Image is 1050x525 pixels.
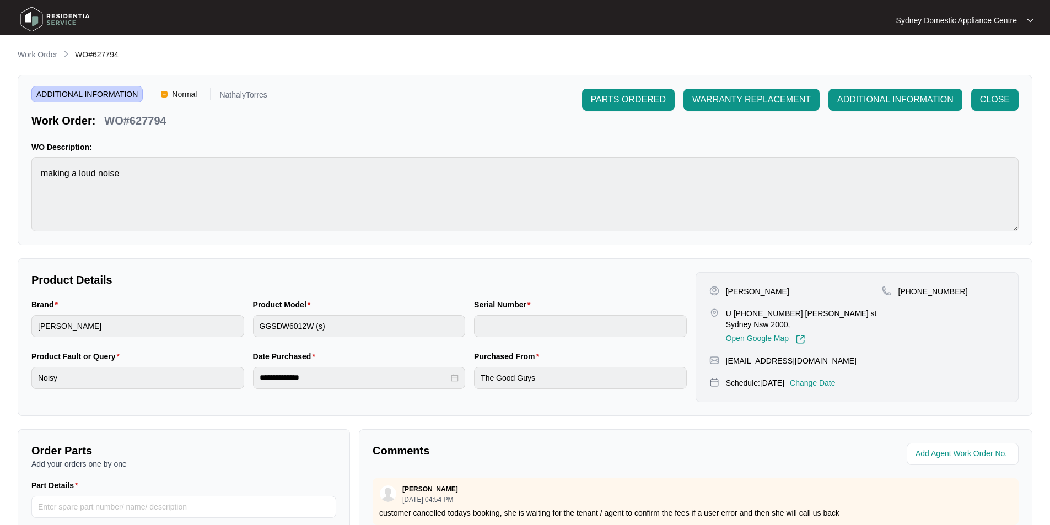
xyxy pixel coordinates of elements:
[168,86,201,102] span: Normal
[828,89,962,111] button: ADDITIONAL INFORMATION
[31,86,143,102] span: ADDITIONAL INFORMATION
[980,93,1010,106] span: CLOSE
[474,299,535,310] label: Serial Number
[31,496,336,518] input: Part Details
[31,113,95,128] p: Work Order:
[260,372,449,383] input: Date Purchased
[104,113,166,128] p: WO#627794
[62,50,71,58] img: chevron-right
[896,15,1017,26] p: Sydney Domestic Appliance Centre
[726,334,805,344] a: Open Google Map
[402,485,458,494] p: [PERSON_NAME]
[790,377,836,388] p: Change Date
[253,351,320,362] label: Date Purchased
[31,315,244,337] input: Brand
[591,93,666,106] span: PARTS ORDERED
[709,308,719,318] img: map-pin
[709,355,719,365] img: map-pin
[1027,18,1033,23] img: dropdown arrow
[15,49,60,61] a: Work Order
[379,507,1012,518] p: customer cancelled todays booking, she is waiting for the tenant / agent to confirm the fees if a...
[31,142,1019,153] p: WO Description:
[726,308,882,330] p: U [PHONE_NUMBER] [PERSON_NAME] st Sydney Nsw 2000,
[916,447,1012,461] input: Add Agent Work Order No.
[253,299,315,310] label: Product Model
[882,286,892,296] img: map-pin
[898,286,968,297] p: [PHONE_NUMBER]
[474,315,687,337] input: Serial Number
[726,286,789,297] p: [PERSON_NAME]
[683,89,820,111] button: WARRANTY REPLACEMENT
[31,480,83,491] label: Part Details
[219,91,267,102] p: NathalyTorres
[31,443,336,458] p: Order Parts
[31,272,687,288] p: Product Details
[161,91,168,98] img: Vercel Logo
[692,93,811,106] span: WARRANTY REPLACEMENT
[373,443,688,458] p: Comments
[971,89,1019,111] button: CLOSE
[795,334,805,344] img: Link-External
[474,351,543,362] label: Purchased From
[31,157,1019,231] textarea: making a loud noise
[380,485,396,502] img: user.svg
[31,458,336,469] p: Add your orders one by one
[474,367,687,389] input: Purchased From
[31,351,124,362] label: Product Fault or Query
[709,286,719,296] img: user-pin
[31,367,244,389] input: Product Fault or Query
[726,377,784,388] p: Schedule: [DATE]
[726,355,857,366] p: [EMAIL_ADDRESS][DOMAIN_NAME]
[709,377,719,387] img: map-pin
[253,315,466,337] input: Product Model
[837,93,954,106] span: ADDITIONAL INFORMATION
[582,89,675,111] button: PARTS ORDERED
[31,299,62,310] label: Brand
[402,496,458,503] p: [DATE] 04:54 PM
[75,50,119,59] span: WO#627794
[17,3,94,36] img: residentia service logo
[18,49,57,60] p: Work Order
